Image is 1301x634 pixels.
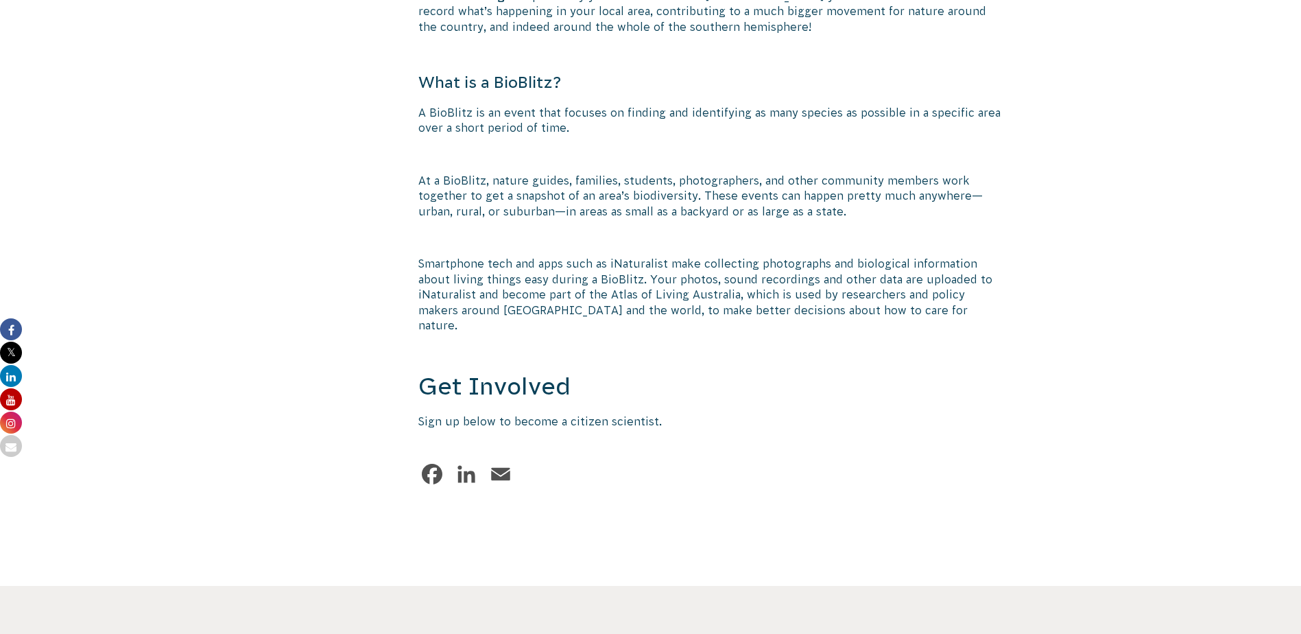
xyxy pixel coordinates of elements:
[418,173,1007,219] p: At a BioBlitz, nature guides, families, students, photographers, and other community members work...
[418,460,446,488] a: Facebook
[453,460,480,488] a: LinkedIn
[487,460,514,488] a: Email
[418,256,1007,333] p: Smartphone tech and apps such as iNaturalist make collecting photographs and biological informati...
[418,105,1007,136] p: A BioBlitz is an event that focuses on finding and identifying as many species as possible in a s...
[418,414,1007,429] p: Sign up below to become a citizen scientist.
[418,71,1007,93] h4: What is a BioBlitz?
[418,371,1007,403] h2: Get Involved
